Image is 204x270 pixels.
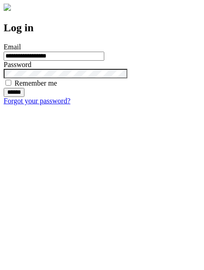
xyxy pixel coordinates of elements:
[15,79,57,87] label: Remember me
[4,22,200,34] h2: Log in
[4,43,21,51] label: Email
[4,4,11,11] img: logo-4e3dc11c47720685a147b03b5a06dd966a58ff35d612b21f08c02c0306f2b779.png
[4,61,31,68] label: Password
[4,97,70,105] a: Forgot your password?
